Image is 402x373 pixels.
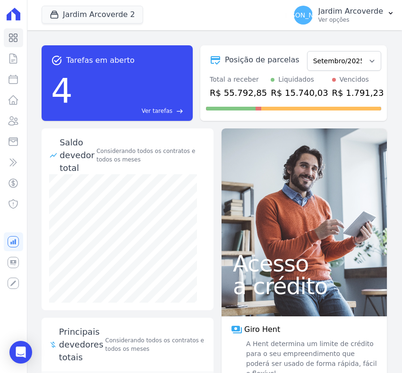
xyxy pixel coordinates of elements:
button: [PERSON_NAME] Jardim Arcoverde Ver opções [286,2,402,28]
span: Ver tarefas [142,107,172,115]
a: Ver tarefas east [77,107,183,115]
div: Vencidos [340,75,369,85]
div: Liquidados [278,75,314,85]
div: Open Intercom Messenger [9,341,32,364]
span: Tarefas em aberto [66,55,135,66]
span: [PERSON_NAME] [275,12,330,18]
span: task_alt [51,55,62,66]
div: Considerando todos os contratos e todos os meses [96,147,206,164]
div: R$ 15.740,03 [271,86,328,99]
span: Acesso [233,252,376,275]
div: Saldo devedor total [60,136,94,174]
button: Jardim Arcoverde 2 [42,6,143,24]
div: Posição de parcelas [225,54,299,66]
span: east [176,108,183,115]
span: a crédito [233,275,376,297]
p: Jardim Arcoverde [318,7,383,16]
div: R$ 55.792,85 [210,86,267,99]
div: 4 [51,66,73,115]
div: R$ 1.791,23 [332,86,384,99]
p: Ver opções [318,16,383,24]
span: Considerando todos os contratos e todos os meses [105,336,206,353]
span: Giro Hent [244,324,280,335]
div: Total a receber [210,75,267,85]
span: Principais devedores totais [59,325,103,364]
